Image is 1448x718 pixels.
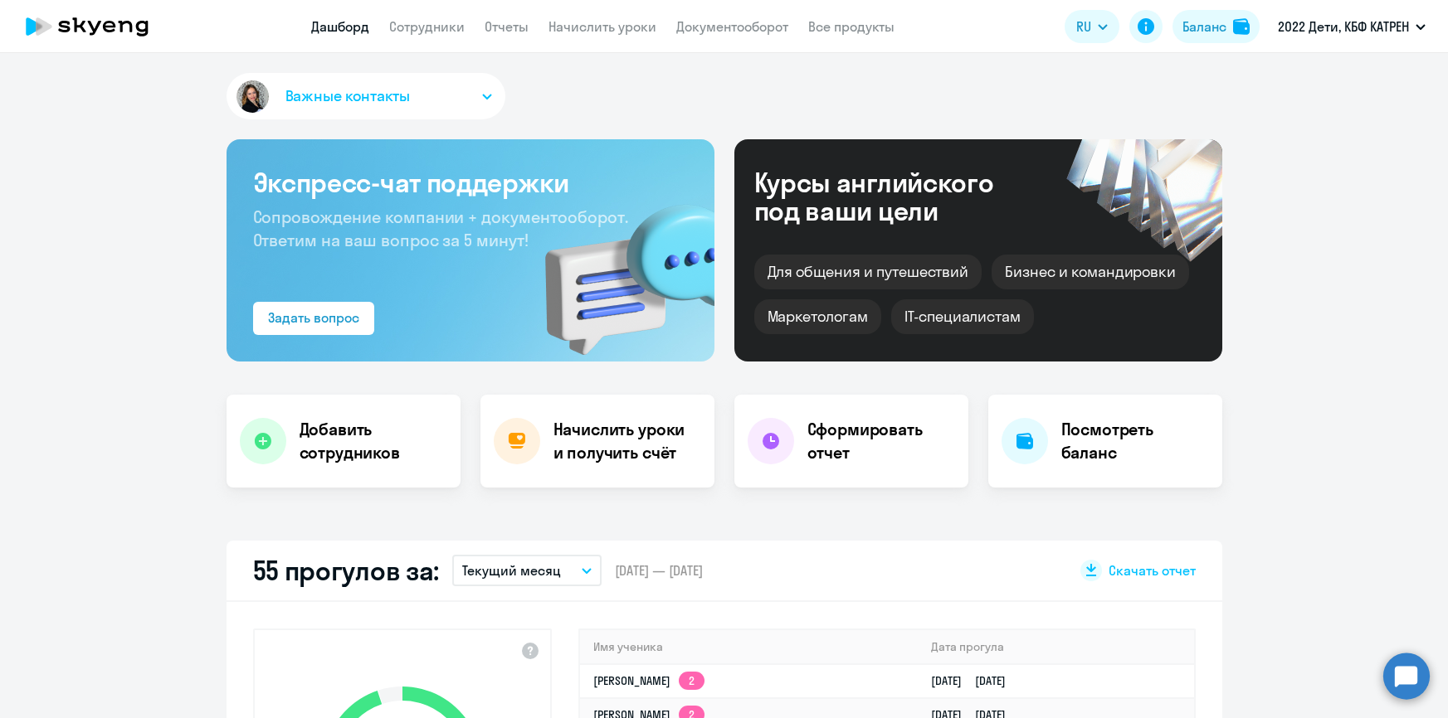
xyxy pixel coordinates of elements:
[891,299,1034,334] div: IT-специалистам
[1061,418,1209,464] h4: Посмотреть баланс
[300,418,447,464] h4: Добавить сотрудников
[1076,17,1091,36] span: RU
[253,302,374,335] button: Задать вопрос
[553,418,698,464] h4: Начислить уроки и получить счёт
[285,85,410,107] span: Важные контакты
[615,561,703,580] span: [DATE] — [DATE]
[548,18,656,35] a: Начислить уроки
[807,418,955,464] h4: Сформировать отчет
[1173,10,1260,43] button: Балансbalance
[808,18,895,35] a: Все продукты
[253,206,628,250] span: Сопровождение компании + документооборот. Ответим на ваш вопрос за 5 минут!
[521,175,714,361] img: bg-img
[1065,10,1119,43] button: RU
[253,166,688,199] h3: Экспресс-чат поддержки
[1233,18,1250,35] img: balance
[676,18,788,35] a: Документооборот
[1278,17,1409,36] p: 2022 Дети, КБФ КАТРЕН
[1109,561,1196,580] span: Скачать отчет
[679,672,704,690] app-skyeng-badge: 2
[992,255,1189,289] div: Бизнес и командировки
[1182,17,1226,36] div: Баланс
[485,18,529,35] a: Отчеты
[754,168,1038,225] div: Курсы английского под ваши цели
[931,673,1019,688] a: [DATE][DATE]
[754,255,982,289] div: Для общения и путешествий
[253,554,440,587] h2: 55 прогулов за:
[462,560,561,580] p: Текущий месяц
[311,18,369,35] a: Дашборд
[1270,7,1434,46] button: 2022 Дети, КБФ КАТРЕН
[389,18,465,35] a: Сотрудники
[268,308,359,327] div: Задать вопрос
[918,630,1193,664] th: Дата прогула
[593,673,704,688] a: [PERSON_NAME]2
[754,299,881,334] div: Маркетологам
[580,630,919,664] th: Имя ученика
[452,555,602,586] button: Текущий месяц
[233,77,272,116] img: avatar
[227,73,505,119] button: Важные контакты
